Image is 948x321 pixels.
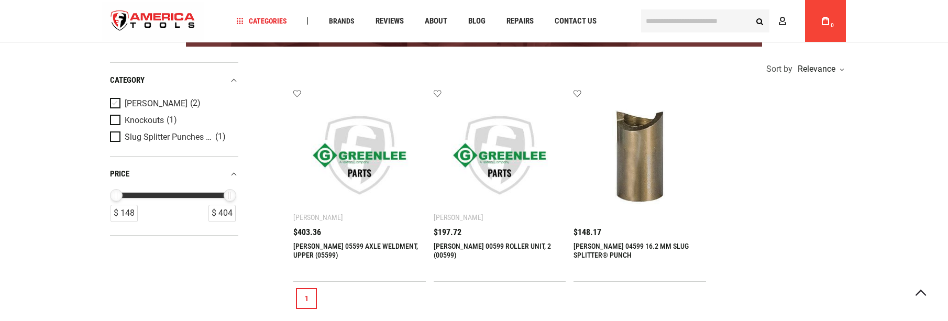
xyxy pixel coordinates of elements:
div: [PERSON_NAME] [434,213,483,222]
span: (1) [167,116,177,125]
button: Search [749,11,769,31]
span: Blog [468,17,486,25]
span: Reviews [376,17,404,25]
span: $197.72 [434,228,461,237]
a: About [420,14,452,28]
a: [PERSON_NAME] 05599 AXLE WELDMENT, UPPER (05599) [293,242,418,259]
a: Contact Us [550,14,601,28]
a: [PERSON_NAME] 04599 16.2 MM SLUG SPLITTER® PUNCH [574,242,689,259]
a: [PERSON_NAME] 00599 ROLLER UNIT, 2 (00599) [434,242,551,259]
span: About [425,17,447,25]
img: America Tools [102,2,204,41]
div: category [110,73,238,87]
a: Categories [232,14,292,28]
span: (1) [215,132,226,141]
a: Knockouts (1) [110,115,236,126]
a: Repairs [502,14,538,28]
span: Categories [237,17,287,25]
a: Reviews [371,14,409,28]
a: Slug Splitter Punches for Stainless Steel (1) [110,131,236,143]
span: Brands [329,17,355,25]
a: [PERSON_NAME] (2) [110,98,236,109]
span: [PERSON_NAME] [125,99,188,108]
span: Repairs [506,17,534,25]
span: $148.17 [574,228,601,237]
span: Sort by [766,65,792,73]
a: Brands [324,14,359,28]
span: 0 [831,23,834,28]
div: Product Filters [110,62,238,236]
img: GREENLEE 04599 16.2 MM SLUG SPLITTER® PUNCH [584,99,696,211]
div: $ 148 [111,205,138,222]
div: $ 404 [208,205,236,222]
span: (2) [190,99,201,108]
img: Greenlee 00599 ROLLER UNIT, 2 (00599) [444,99,556,211]
div: price [110,167,238,181]
span: Contact Us [555,17,597,25]
a: 1 [296,288,317,309]
div: [PERSON_NAME] [293,213,343,222]
a: store logo [102,2,204,41]
a: Blog [464,14,490,28]
span: $403.36 [293,228,321,237]
span: Slug Splitter Punches for Stainless Steel [125,132,213,142]
span: Knockouts [125,116,164,125]
img: Greenlee 05599 AXLE WELDMENT, UPPER (05599) [304,99,415,211]
div: Relevance [795,65,843,73]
